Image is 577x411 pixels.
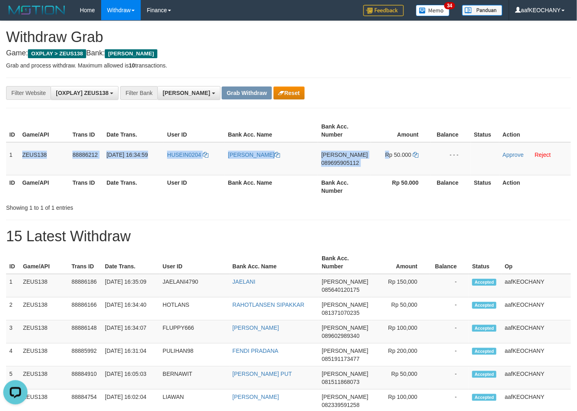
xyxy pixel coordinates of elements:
[102,251,159,274] th: Date Trans.
[431,175,471,198] th: Balance
[6,49,571,57] h4: Game: Bank:
[129,62,135,69] strong: 10
[322,325,368,331] span: [PERSON_NAME]
[430,320,469,344] td: -
[103,119,164,142] th: Date Trans.
[6,119,19,142] th: ID
[322,333,359,339] span: Copy 089602989340 to clipboard
[105,49,157,58] span: [PERSON_NAME]
[469,251,502,274] th: Status
[167,152,208,158] a: HUSEIN0204
[462,5,503,16] img: panduan.png
[472,394,496,401] span: Accepted
[6,367,20,390] td: 5
[502,344,571,367] td: aafKEOCHANY
[372,251,430,274] th: Amount
[371,175,431,198] th: Rp 50.000
[6,29,571,45] h1: Withdraw Grab
[20,251,68,274] th: Game/API
[68,344,102,367] td: 88885992
[20,320,68,344] td: ZEUS138
[159,251,229,274] th: User ID
[502,297,571,320] td: aafKEOCHANY
[322,287,359,293] span: Copy 085640120175 to clipboard
[318,251,371,274] th: Bank Acc. Number
[102,297,159,320] td: [DATE] 16:34:40
[3,3,28,27] button: Open LiveChat chat widget
[416,5,450,16] img: Button%20Memo.svg
[430,274,469,297] td: -
[6,297,20,320] td: 2
[472,279,496,286] span: Accepted
[502,274,571,297] td: aafKEOCHANY
[20,274,68,297] td: ZEUS138
[322,402,359,408] span: Copy 082339591258 to clipboard
[6,344,20,367] td: 4
[103,175,164,198] th: Date Trans.
[106,152,148,158] span: [DATE] 16:34:59
[72,152,98,158] span: 88886212
[372,367,430,390] td: Rp 50,000
[471,119,500,142] th: Status
[68,320,102,344] td: 88886148
[472,371,496,378] span: Accepted
[502,367,571,390] td: aafKEOCHANY
[472,302,496,309] span: Accepted
[102,344,159,367] td: [DATE] 16:31:04
[20,367,68,390] td: ZEUS138
[371,119,431,142] th: Amount
[322,379,359,385] span: Copy 081511868073 to clipboard
[318,175,371,198] th: Bank Acc. Number
[19,142,69,175] td: ZEUS138
[233,348,279,354] a: FENDI PRADANA
[6,142,19,175] td: 1
[6,200,234,212] div: Showing 1 to 1 of 1 entries
[321,152,368,158] span: [PERSON_NAME]
[372,297,430,320] td: Rp 50,000
[6,274,20,297] td: 1
[163,90,210,96] span: [PERSON_NAME]
[159,320,229,344] td: FLUPPY666
[225,119,318,142] th: Bank Acc. Name
[68,251,102,274] th: Trans ID
[233,371,292,377] a: [PERSON_NAME] PUT
[502,320,571,344] td: aafKEOCHANY
[321,160,359,166] span: Copy 089695905112 to clipboard
[56,90,108,96] span: [OXPLAY] ZEUS138
[28,49,86,58] span: OXPLAY > ZEUS138
[164,175,225,198] th: User ID
[225,175,318,198] th: Bank Acc. Name
[385,152,412,158] span: Rp 50.000
[233,394,279,400] a: [PERSON_NAME]
[322,348,368,354] span: [PERSON_NAME]
[6,4,68,16] img: MOTION_logo.png
[322,356,359,362] span: Copy 085191173477 to clipboard
[430,344,469,367] td: -
[6,61,571,70] p: Grab and process withdraw. Maximum allowed is transactions.
[19,119,69,142] th: Game/API
[20,344,68,367] td: ZEUS138
[102,367,159,390] td: [DATE] 16:05:03
[372,274,430,297] td: Rp 150,000
[322,301,368,308] span: [PERSON_NAME]
[430,251,469,274] th: Balance
[120,86,157,100] div: Filter Bank
[322,310,359,316] span: Copy 081371070235 to clipboard
[372,344,430,367] td: Rp 200,000
[322,394,368,400] span: [PERSON_NAME]
[228,152,280,158] a: [PERSON_NAME]
[6,228,571,244] h1: 15 Latest Withdraw
[6,86,51,100] div: Filter Website
[233,278,256,285] a: JAELANI
[102,320,159,344] td: [DATE] 16:34:07
[363,5,404,16] img: Feedback.jpg
[6,251,20,274] th: ID
[233,301,305,308] a: RAHOTLANSEN SIPAKKAR
[164,119,225,142] th: User ID
[431,119,471,142] th: Balance
[431,142,471,175] td: - - -
[159,367,229,390] td: BERNAWIT
[167,152,201,158] span: HUSEIN0204
[372,320,430,344] td: Rp 100,000
[430,367,469,390] td: -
